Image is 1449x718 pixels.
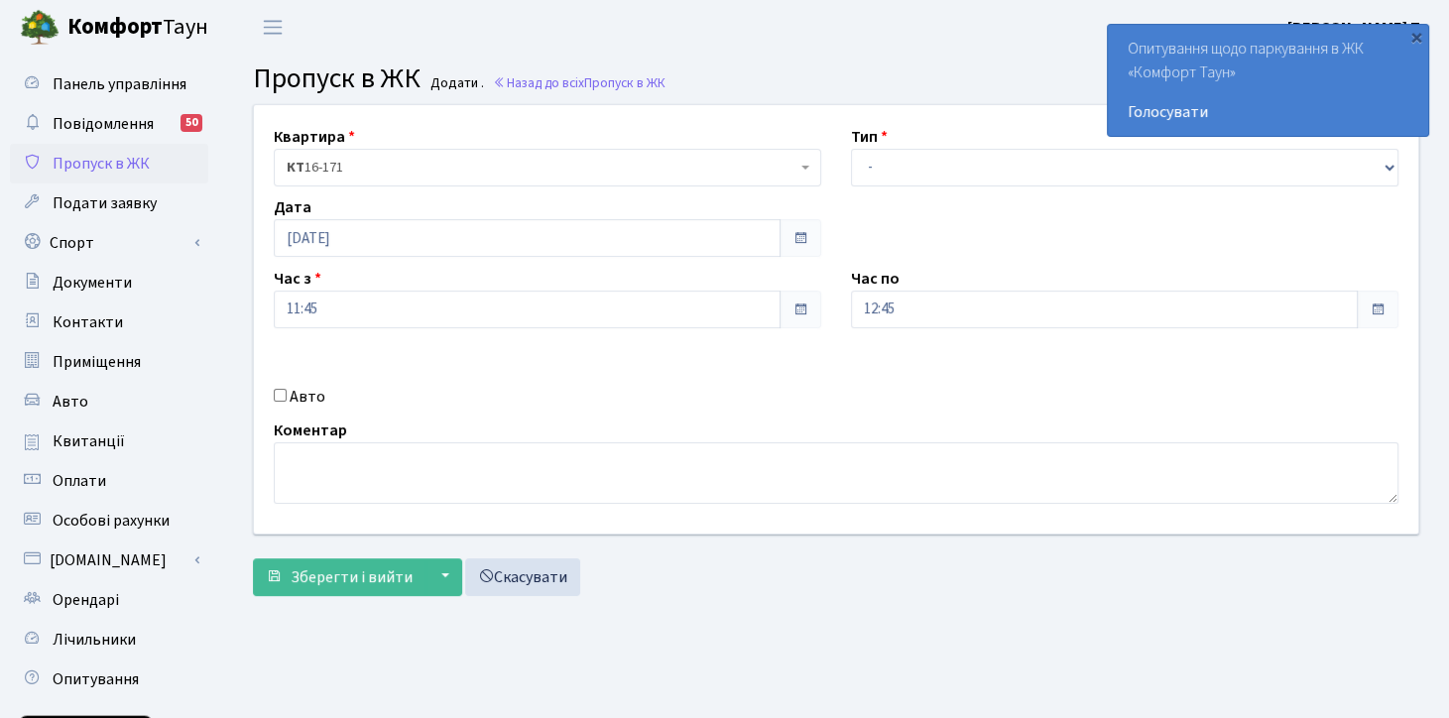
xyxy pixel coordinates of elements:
[53,192,157,214] span: Подати заявку
[53,113,154,135] span: Повідомлення
[10,501,208,540] a: Особові рахунки
[10,64,208,104] a: Панель управління
[10,263,208,302] a: Документи
[10,659,208,699] a: Опитування
[493,73,665,92] a: Назад до всіхПропуск в ЖК
[584,73,665,92] span: Пропуск в ЖК
[851,125,888,149] label: Тип
[67,11,208,45] span: Таун
[53,430,125,452] span: Квитанції
[253,59,421,98] span: Пропуск в ЖК
[1406,27,1426,47] div: ×
[851,267,900,291] label: Час по
[290,385,325,409] label: Авто
[274,125,355,149] label: Квартира
[248,11,298,44] button: Переключити навігацію
[10,104,208,144] a: Повідомлення50
[1287,17,1425,39] b: [PERSON_NAME] П.
[287,158,304,178] b: КТ
[181,114,202,132] div: 50
[10,580,208,620] a: Орендарі
[10,302,208,342] a: Контакти
[10,223,208,263] a: Спорт
[10,382,208,421] a: Авто
[53,391,88,413] span: Авто
[53,351,141,373] span: Приміщення
[53,470,106,492] span: Оплати
[53,272,132,294] span: Документи
[10,183,208,223] a: Подати заявку
[67,11,163,43] b: Комфорт
[274,267,321,291] label: Час з
[287,158,796,178] span: <b>КТ</b>&nbsp;&nbsp;&nbsp;&nbsp;16-171
[10,620,208,659] a: Лічильники
[274,149,821,186] span: <b>КТ</b>&nbsp;&nbsp;&nbsp;&nbsp;16-171
[426,75,484,92] small: Додати .
[274,195,311,219] label: Дата
[253,558,425,596] button: Зберегти і вийти
[10,342,208,382] a: Приміщення
[10,144,208,183] a: Пропуск в ЖК
[1287,16,1425,40] a: [PERSON_NAME] П.
[53,629,136,651] span: Лічильники
[291,566,413,588] span: Зберегти і вийти
[53,668,139,690] span: Опитування
[53,73,186,95] span: Панель управління
[10,421,208,461] a: Квитанції
[465,558,580,596] a: Скасувати
[53,510,170,532] span: Особові рахунки
[274,419,347,442] label: Коментар
[53,153,150,175] span: Пропуск в ЖК
[1108,25,1428,136] div: Опитування щодо паркування в ЖК «Комфорт Таун»
[20,8,60,48] img: logo.png
[1128,100,1408,124] a: Голосувати
[53,311,123,333] span: Контакти
[10,461,208,501] a: Оплати
[53,589,119,611] span: Орендарі
[10,540,208,580] a: [DOMAIN_NAME]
